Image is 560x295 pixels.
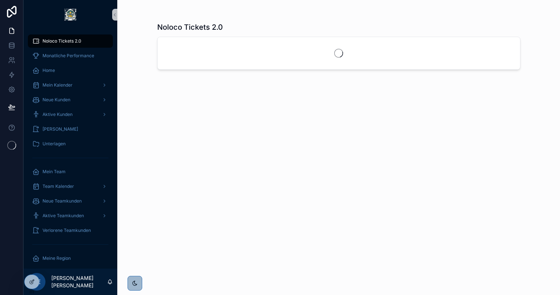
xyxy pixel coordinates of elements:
[157,22,223,32] h1: Noloco Tickets 2.0
[43,68,55,73] span: Home
[28,194,113,208] a: Neue Teamkunden
[43,97,70,103] span: Neue Kunden
[43,53,94,59] span: Monatliche Performance
[28,209,113,222] a: Aktive Teamkunden
[43,227,91,233] span: Verlorene Teamkunden
[28,79,113,92] a: Mein Kalender
[23,29,117,269] div: scrollable content
[28,93,113,106] a: Neue Kunden
[43,213,84,219] span: Aktive Teamkunden
[51,274,107,289] p: [PERSON_NAME] [PERSON_NAME]
[28,180,113,193] a: Team Kalender
[43,198,82,204] span: Neue Teamkunden
[43,112,73,117] span: Aktive Kunden
[43,183,74,189] span: Team Kalender
[43,141,66,147] span: Unterlagen
[28,123,113,136] a: [PERSON_NAME]
[43,126,78,132] span: [PERSON_NAME]
[43,38,81,44] span: Noloco Tickets 2.0
[28,224,113,237] a: Verlorene Teamkunden
[28,137,113,150] a: Unterlagen
[28,64,113,77] a: Home
[43,255,71,261] span: Meine Region
[28,108,113,121] a: Aktive Kunden
[43,169,66,175] span: Mein Team
[28,252,113,265] a: Meine Region
[43,82,73,88] span: Mein Kalender
[65,9,76,21] img: App logo
[28,34,113,48] a: Noloco Tickets 2.0
[28,49,113,62] a: Monatliche Performance
[28,165,113,178] a: Mein Team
